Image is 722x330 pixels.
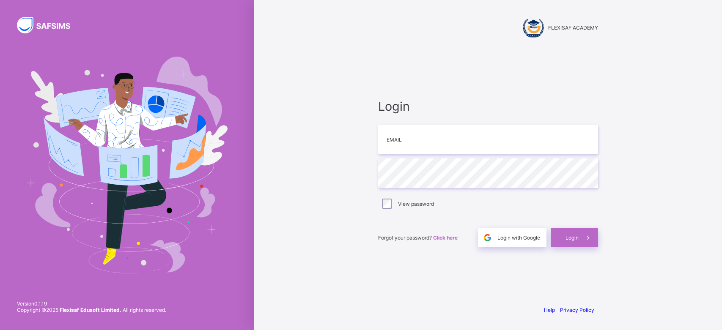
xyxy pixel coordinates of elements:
[566,235,579,241] span: Login
[60,307,121,313] strong: Flexisaf Edusoft Limited.
[544,307,555,313] a: Help
[17,17,80,33] img: SAFSIMS Logo
[560,307,594,313] a: Privacy Policy
[398,201,434,207] label: View password
[26,57,228,273] img: Hero Image
[483,233,492,243] img: google.396cfc9801f0270233282035f929180a.svg
[433,235,458,241] a: Click here
[497,235,540,241] span: Login with Google
[17,307,166,313] span: Copyright © 2025 All rights reserved.
[548,25,598,31] span: FLEXISAF ACADEMY
[378,99,598,114] span: Login
[17,300,166,307] span: Version 0.1.19
[378,235,458,241] span: Forgot your password?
